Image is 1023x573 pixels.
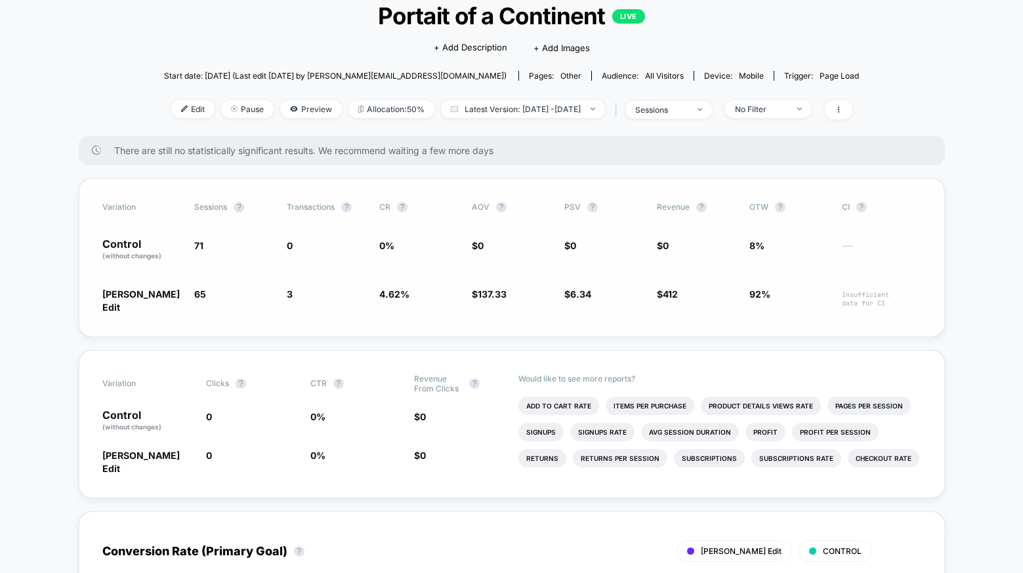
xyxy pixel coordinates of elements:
span: $ [414,411,426,422]
span: $ [472,240,484,251]
span: 0 % [310,450,325,461]
button: ? [294,546,304,557]
span: 3 [287,288,293,300]
img: end [797,108,802,110]
span: Pause [221,100,274,118]
span: Preview [280,100,342,118]
li: Add To Cart Rate [518,397,599,415]
span: other [560,71,581,81]
span: Insufficient data for CI [842,290,921,313]
span: 0 [570,240,576,251]
span: $ [657,288,678,300]
span: 0 [420,450,426,461]
img: end [591,108,595,110]
span: $ [564,288,591,300]
span: 6.34 [570,288,591,300]
div: Audience: [602,71,684,81]
span: 0 [206,450,212,461]
li: Signups [518,423,564,441]
span: Variation [102,374,175,393]
button: ? [696,202,707,212]
span: 412 [663,288,678,300]
div: Trigger: [784,71,859,81]
button: ? [587,202,598,212]
span: + Add Images [533,43,590,53]
span: 8% [749,240,764,251]
span: Portait of a Continent [199,2,824,30]
span: 0 [663,240,669,251]
li: Avg Session Duration [641,423,739,441]
span: Start date: [DATE] (Last edit [DATE] by [PERSON_NAME][EMAIL_ADDRESS][DOMAIN_NAME]) [164,71,507,81]
button: ? [397,202,407,212]
li: Subscriptions Rate [751,449,841,467]
span: PSV [564,202,581,212]
span: Sessions [194,202,227,212]
span: 0 [206,411,212,422]
span: Revenue From Clicks [414,374,463,393]
span: 71 [194,240,203,251]
button: ? [236,378,246,389]
span: CONTROL [823,546,862,556]
span: AOV [472,202,490,212]
img: end [231,106,238,112]
span: Latest Version: [DATE] - [DATE] [441,100,605,118]
div: Pages: [529,71,581,81]
span: There are still no statistically significant results. We recommend waiting a few more days [114,145,919,156]
span: Allocation: 50% [348,100,434,118]
span: 0 [420,411,426,422]
p: Control [102,239,182,261]
span: + Add Description [434,41,507,54]
img: rebalance [358,106,364,113]
button: ? [856,202,867,212]
span: mobile [739,71,764,81]
span: OTW [749,202,822,212]
p: Control [102,410,194,432]
span: CTR [310,378,327,388]
span: Transactions [287,202,335,212]
button: ? [234,202,244,212]
img: end [698,108,702,111]
span: $ [564,240,576,251]
p: LIVE [612,9,645,24]
span: --- [842,242,921,261]
span: Page Load [820,71,859,81]
span: $ [657,240,669,251]
span: 0 [478,240,484,251]
span: (without changes) [102,423,161,431]
li: Checkout Rate [848,449,919,467]
span: [PERSON_NAME] Edit [102,450,180,474]
span: 0 % [379,240,394,251]
li: Product Details Views Rate [701,397,821,415]
span: | [612,100,625,119]
span: 0 % [310,411,325,422]
button: ? [469,378,480,389]
span: CR [379,202,390,212]
span: $ [414,450,426,461]
span: [PERSON_NAME] Edit [102,288,180,313]
span: 65 [194,288,206,300]
li: Items Per Purchase [606,397,694,415]
li: Returns Per Session [573,449,667,467]
span: Variation [102,202,175,212]
span: CI [842,202,914,212]
li: Pages Per Session [827,397,911,415]
li: Subscriptions [674,449,745,467]
span: Device: [694,71,774,81]
li: Profit [745,423,785,441]
li: Signups Rate [570,423,635,441]
span: 4.62 % [379,288,409,300]
li: Profit Per Session [792,423,879,441]
button: ? [496,202,507,212]
span: 92% [749,288,770,300]
button: ? [341,202,352,212]
span: Clicks [206,378,229,388]
img: edit [181,106,188,112]
button: ? [333,378,344,389]
span: 137.33 [478,288,507,300]
span: [PERSON_NAME] Edit [701,546,782,556]
span: Edit [171,100,215,118]
img: calendar [451,106,458,112]
span: All Visitors [645,71,684,81]
button: ? [775,202,785,212]
span: (without changes) [102,252,161,260]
